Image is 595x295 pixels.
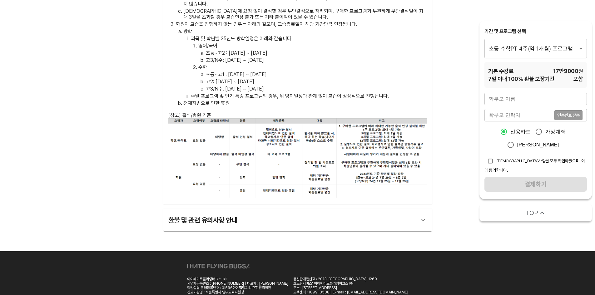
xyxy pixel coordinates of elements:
img: ihateflyingbugs [187,264,250,268]
p: 고2: [DATE] ~ [DATE] [206,79,427,85]
div: 초등 수학PT 4주(약 1개월) 프로그램 [484,39,587,58]
p: 천재지변으로 인한 휴원 [183,100,427,106]
p: 영어/국어 [198,43,427,49]
div: 신고기관명 : 서울특별시 남부교육지원청 [187,290,288,294]
div: 고객센터 : 1899-0508 | E-mail : [EMAIL_ADDRESS][DOMAIN_NAME] [293,290,408,294]
input: 학부모 이름을 입력해주세요 [484,93,587,105]
input: 학부모 연락처를 입력해주세요 [484,109,554,121]
span: 17만9000 원 [553,67,583,75]
div: 환불 및 관련 유의사항 안내 [168,213,416,228]
p: 고3/N수: [DATE] ~ [DATE] [206,57,427,63]
div: 주소 : [STREET_ADDRESS] [293,286,408,290]
p: 주말 프로그램 및 단기 특강 프로그램의 경우, 위 방학일정과 관계 없이 교습이 정상적으로 진행됩니다. [191,93,427,99]
div: 학원설립 운영등록번호 : 제5962호 밀당피티(PT)원격학원 [187,286,288,290]
span: 포함 [573,75,583,83]
img: absent_policy.png [168,118,427,198]
p: 학원이 교습을 진행하지 않는 경우는 아래와 같으며, 교습종료일이 해당 기간만큼 연장됩니다. [176,21,427,27]
p: 고3/N수: [DATE] ~ [DATE] [206,86,427,92]
p: 방학 [183,28,427,34]
div: 기간 및 프로그램 선택 [484,28,587,35]
div: 아이헤이트플라잉버그스 ㈜ [187,277,288,281]
p: 과목 및 학년별 25년도 방학일정은 아래와 같습니다. [191,36,427,42]
button: TOP [479,204,592,221]
div: 사업자등록번호 : [PHONE_NUMBER] | 대표자 : [PERSON_NAME] [187,281,288,286]
p: 수학 [198,64,427,70]
p: [DEMOGRAPHIC_DATA]에 요청 없이 결석할 경우 무단결석으로 처리되며, 구매한 프로그램과 무관하게 무단결석일이 최대 3일을 초과할 경우 교습연장 불가 또는 기타 불... [183,8,427,20]
span: 기본 수강료 [488,67,513,75]
div: [참고] 결석/휴원 기준 [168,112,427,118]
div: 환불 및 관련 유의사항 안내 [163,209,432,231]
span: [PERSON_NAME] [517,141,559,149]
div: 호스팅서비스: 아이헤이트플라잉버그스 ㈜ [293,281,408,286]
div: 통신판매업신고 : 2013-[GEOGRAPHIC_DATA]-1269 [293,277,408,281]
p: 초등~고2 : [DATE] ~ [DATE] [206,50,427,56]
span: 가상계좌 [545,128,566,135]
span: 신용카드 [510,128,531,135]
span: [DEMOGRAPHIC_DATA]사항을 모두 확인하였으며, 이에 동의합니다. [484,158,585,173]
span: TOP [525,209,538,217]
p: 초등~고1 : [DATE] ~ [DATE] [206,71,427,77]
span: 7 일 이내 100% 환불 보장기간 [488,75,554,83]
